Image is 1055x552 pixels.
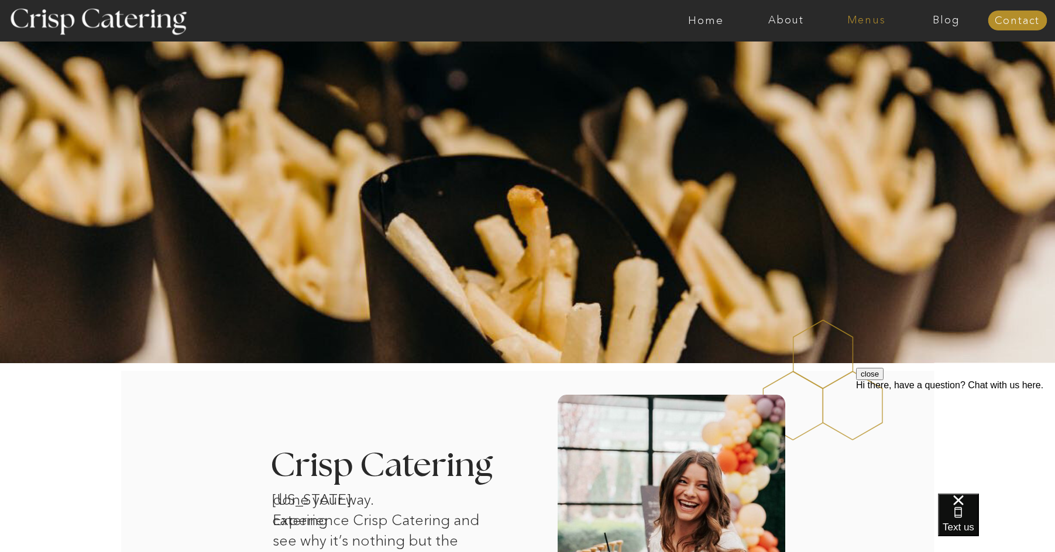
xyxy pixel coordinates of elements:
h1: [US_STATE] catering [272,489,394,505]
a: Menus [826,15,906,26]
a: Blog [906,15,987,26]
a: About [746,15,826,26]
iframe: podium webchat widget bubble [938,494,1055,552]
iframe: podium webchat widget prompt [856,368,1055,508]
a: Home [666,15,746,26]
a: Contact [988,15,1047,27]
h3: Crisp Catering [270,449,523,484]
